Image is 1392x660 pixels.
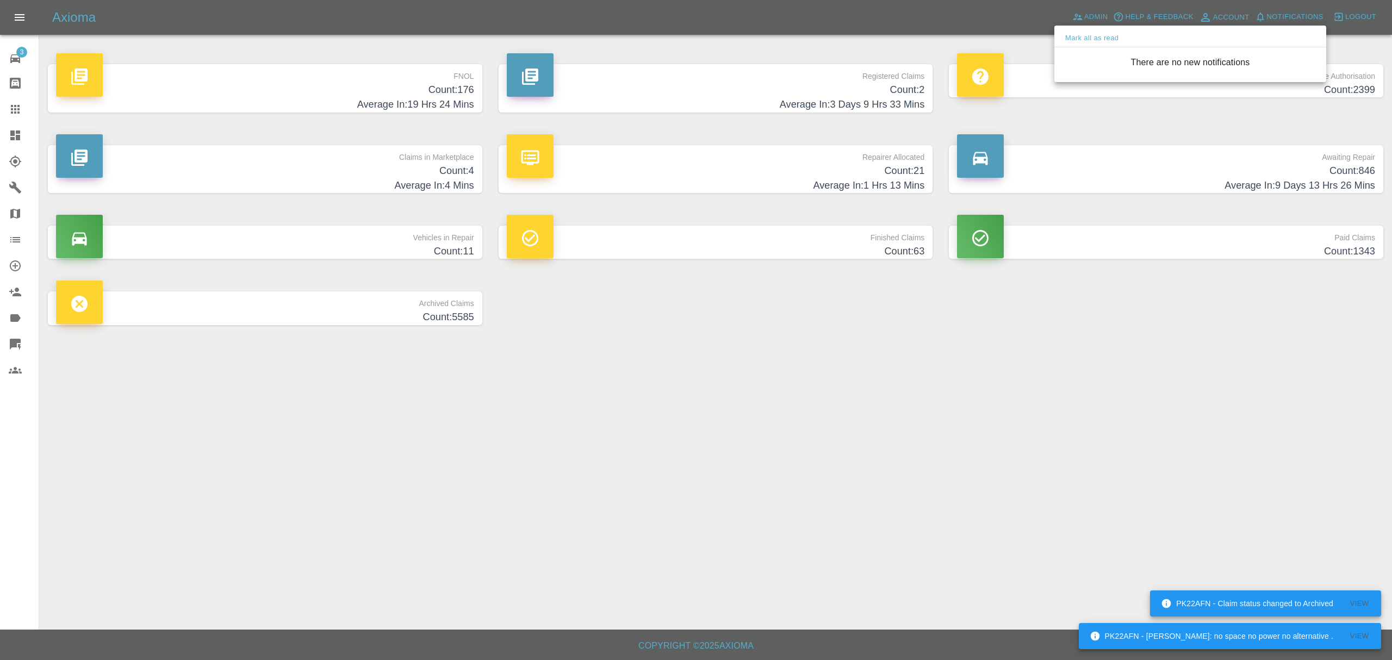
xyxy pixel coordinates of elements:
button: Mark all as read [1063,32,1121,45]
button: View [1342,595,1377,612]
p: There are no new notifications [1072,56,1309,69]
div: PK22AFN - [PERSON_NAME]: no space no power no alternative . [1090,626,1333,646]
button: View [1342,628,1377,645]
div: PK22AFN - Claim status changed to Archived [1161,594,1333,613]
